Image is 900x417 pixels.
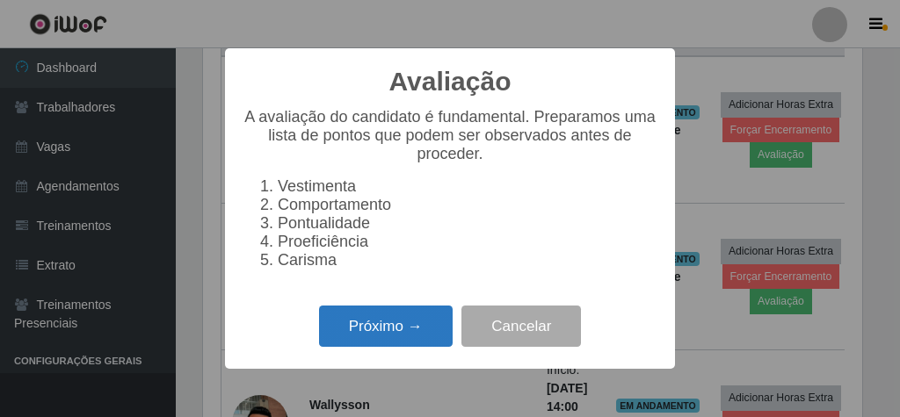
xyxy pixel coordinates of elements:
[278,251,657,270] li: Carisma
[278,196,657,214] li: Comportamento
[278,214,657,233] li: Pontualidade
[461,306,581,347] button: Cancelar
[278,177,657,196] li: Vestimenta
[278,233,657,251] li: Proeficiência
[389,66,512,97] h2: Avaliação
[319,306,453,347] button: Próximo →
[243,108,657,163] p: A avaliação do candidato é fundamental. Preparamos uma lista de pontos que podem ser observados a...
